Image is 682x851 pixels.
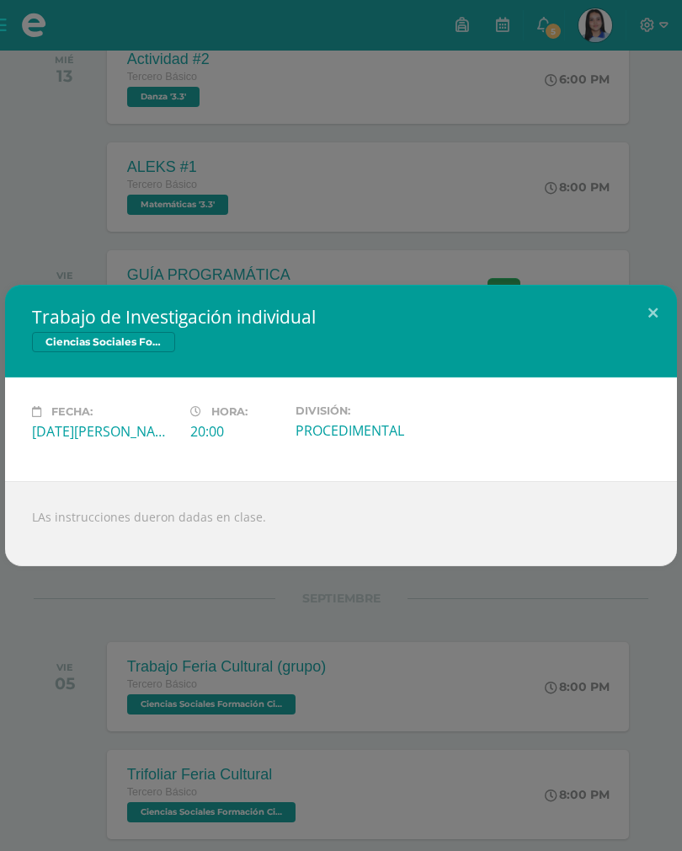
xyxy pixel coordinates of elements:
span: Hora: [211,405,248,418]
span: Fecha: [51,405,93,418]
span: Ciencias Sociales Formación Ciudadana e Interculturalidad [32,332,175,352]
h2: Trabajo de Investigación individual [32,305,650,329]
div: PROCEDIMENTAL [296,421,440,440]
label: División: [296,404,440,417]
button: Close (Esc) [629,285,677,342]
div: [DATE][PERSON_NAME] [32,422,177,441]
div: 20:00 [190,422,282,441]
div: LAs instrucciones dueron dadas en clase. [5,481,677,566]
